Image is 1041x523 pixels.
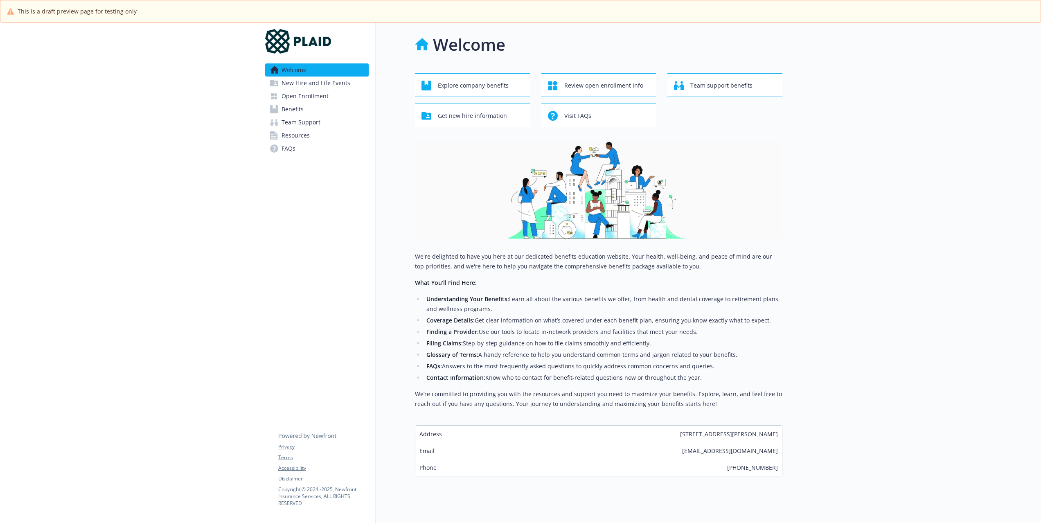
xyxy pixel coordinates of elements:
li: Know who to contact for benefit-related questions now or throughout the year. [424,373,782,383]
img: overview page banner [415,140,782,239]
button: Visit FAQs [541,104,656,127]
span: Visit FAQs [564,108,591,124]
a: Team Support [265,116,369,129]
p: Copyright © 2024 - 2025 , Newfront Insurance Services, ALL RIGHTS RESERVED [278,486,368,507]
button: Get new hire information [415,104,530,127]
li: Get clear information on what’s covered under each benefit plan, ensuring you know exactly what t... [424,316,782,325]
strong: Contact Information: [426,374,485,381]
span: This is a draft preview page for testing only [18,7,137,16]
a: Disclaimer [278,475,368,482]
a: New Hire and Life Events [265,77,369,90]
strong: Finding a Provider: [426,328,479,336]
span: [STREET_ADDRESS][PERSON_NAME] [680,430,778,438]
span: Email [419,446,435,455]
li: Step-by-step guidance on how to file claims smoothly and efficiently. [424,338,782,348]
span: Team support benefits [690,78,753,93]
a: Terms [278,454,368,461]
li: Use our tools to locate in-network providers and facilities that meet your needs. [424,327,782,337]
p: We're delighted to have you here at our dedicated benefits education website. Your health, well-b... [415,252,782,271]
strong: Coverage Details: [426,316,475,324]
button: Team support benefits [667,73,782,97]
span: Review open enrollment info [564,78,643,93]
strong: What You’ll Find Here: [415,279,477,286]
strong: Filing Claims: [426,339,463,347]
span: Phone [419,463,437,472]
span: Resources [282,129,310,142]
span: [EMAIL_ADDRESS][DOMAIN_NAME] [682,446,778,455]
button: Explore company benefits [415,73,530,97]
a: Accessibility [278,464,368,472]
a: FAQs [265,142,369,155]
li: Answers to the most frequently asked questions to quickly address common concerns and queries. [424,361,782,371]
span: FAQs [282,142,295,155]
span: New Hire and Life Events [282,77,350,90]
span: Open Enrollment [282,90,329,103]
a: Open Enrollment [265,90,369,103]
span: Address [419,430,442,438]
h1: Welcome [433,32,505,57]
span: Get new hire information [438,108,507,124]
span: Explore company benefits [438,78,509,93]
a: Resources [265,129,369,142]
p: We’re committed to providing you with the resources and support you need to maximize your benefit... [415,389,782,409]
li: Learn all about the various benefits we offer, from health and dental coverage to retirement plan... [424,294,782,314]
a: Welcome [265,63,369,77]
span: Benefits [282,103,304,116]
strong: FAQs: [426,362,442,370]
strong: Understanding Your Benefits: [426,295,509,303]
a: Privacy [278,443,368,451]
strong: Glossary of Terms: [426,351,478,358]
button: Review open enrollment info [541,73,656,97]
a: Benefits [265,103,369,116]
li: A handy reference to help you understand common terms and jargon related to your benefits. [424,350,782,360]
span: Welcome [282,63,306,77]
span: Team Support [282,116,320,129]
span: [PHONE_NUMBER] [727,463,778,472]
